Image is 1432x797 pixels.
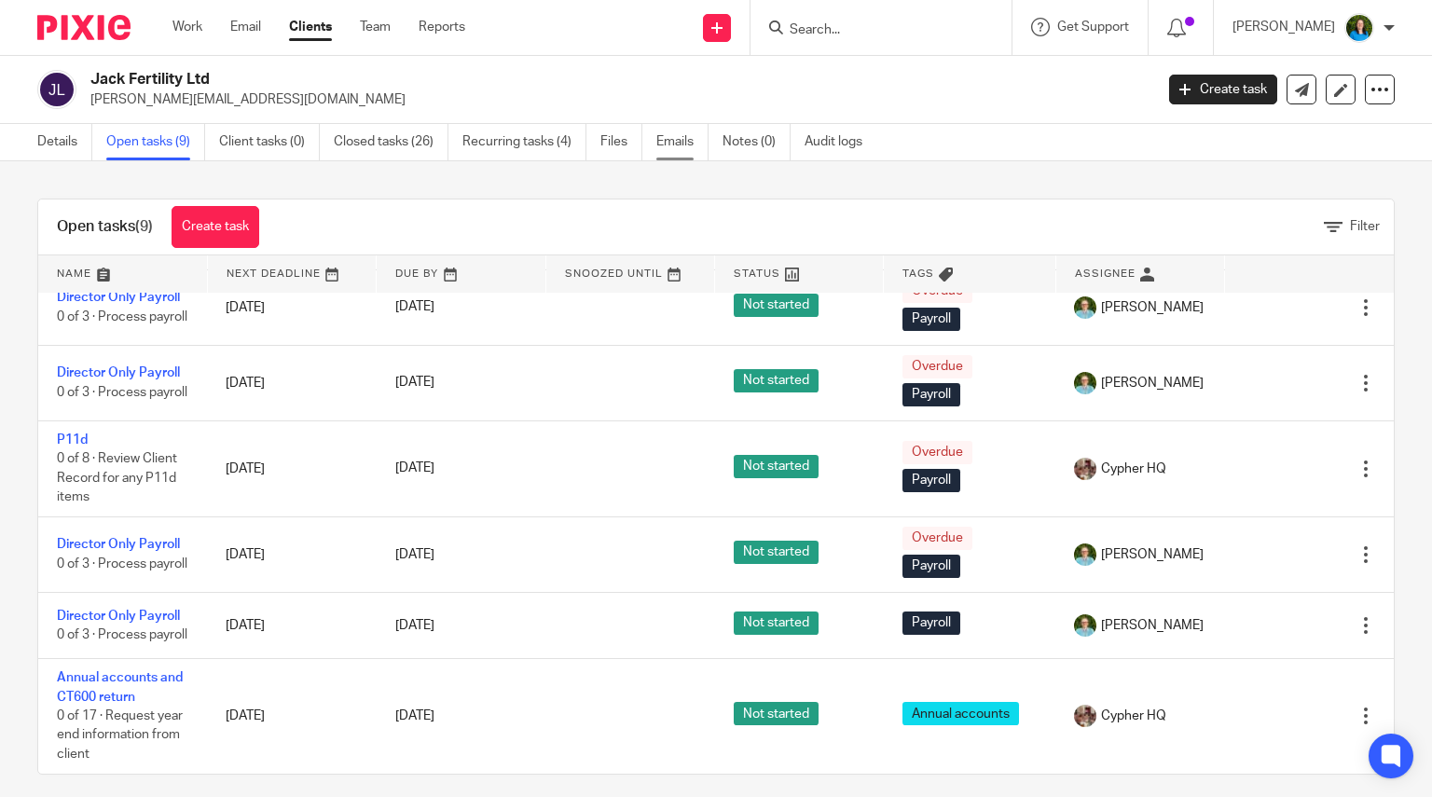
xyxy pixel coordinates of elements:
[57,628,187,641] span: 0 of 3 · Process payroll
[788,22,956,39] input: Search
[902,308,960,331] span: Payroll
[1101,374,1204,392] span: [PERSON_NAME]
[734,611,819,635] span: Not started
[395,709,434,722] span: [DATE]
[395,301,434,314] span: [DATE]
[207,592,376,658] td: [DATE]
[57,671,183,703] a: Annual accounts and CT600 return
[902,383,960,406] span: Payroll
[207,516,376,592] td: [DATE]
[37,124,92,160] a: Details
[734,455,819,478] span: Not started
[805,124,876,160] a: Audit logs
[57,538,180,551] a: Director Only Payroll
[90,90,1141,109] p: [PERSON_NAME][EMAIL_ADDRESS][DOMAIN_NAME]
[57,452,177,503] span: 0 of 8 · Review Client Record for any P11d items
[565,268,663,279] span: Snoozed Until
[37,70,76,109] img: svg%3E
[902,611,960,635] span: Payroll
[57,217,153,237] h1: Open tasks
[902,527,972,550] span: Overdue
[230,18,261,36] a: Email
[334,124,448,160] a: Closed tasks (26)
[734,702,819,725] span: Not started
[57,386,187,399] span: 0 of 3 · Process payroll
[902,355,972,378] span: Overdue
[734,268,780,279] span: Status
[1074,296,1096,319] img: U9kDOIcY.jpeg
[902,441,972,464] span: Overdue
[1074,372,1096,394] img: U9kDOIcY.jpeg
[57,709,183,761] span: 0 of 17 · Request year end information from client
[1074,458,1096,480] img: A9EA1D9F-5CC4-4D49-85F1-B1749FAF3577.jpeg
[57,610,180,623] a: Director Only Payroll
[395,377,434,390] span: [DATE]
[1169,75,1277,104] a: Create task
[902,268,934,279] span: Tags
[207,420,376,516] td: [DATE]
[37,15,131,40] img: Pixie
[1101,616,1204,635] span: [PERSON_NAME]
[1074,705,1096,727] img: A9EA1D9F-5CC4-4D49-85F1-B1749FAF3577.jpeg
[723,124,791,160] a: Notes (0)
[1101,460,1166,478] span: Cypher HQ
[289,18,332,36] a: Clients
[1074,614,1096,637] img: U9kDOIcY.jpeg
[1232,18,1335,36] p: [PERSON_NAME]
[734,541,819,564] span: Not started
[1350,220,1380,233] span: Filter
[395,619,434,632] span: [DATE]
[57,433,88,447] a: P11d
[172,206,259,248] a: Create task
[395,462,434,475] span: [DATE]
[90,70,931,89] h2: Jack Fertility Ltd
[1057,21,1129,34] span: Get Support
[360,18,391,36] a: Team
[902,702,1019,725] span: Annual accounts
[1101,545,1204,564] span: [PERSON_NAME]
[395,548,434,561] span: [DATE]
[600,124,642,160] a: Files
[1101,707,1166,725] span: Cypher HQ
[902,555,960,578] span: Payroll
[207,269,376,345] td: [DATE]
[172,18,202,36] a: Work
[1344,13,1374,43] img: Z91wLL_E.jpeg
[207,345,376,420] td: [DATE]
[1074,543,1096,566] img: U9kDOIcY.jpeg
[902,469,960,492] span: Payroll
[462,124,586,160] a: Recurring tasks (4)
[57,366,180,379] a: Director Only Payroll
[734,294,819,317] span: Not started
[106,124,205,160] a: Open tasks (9)
[57,291,180,304] a: Director Only Payroll
[656,124,709,160] a: Emails
[57,310,187,323] span: 0 of 3 · Process payroll
[419,18,465,36] a: Reports
[219,124,320,160] a: Client tasks (0)
[1101,298,1204,317] span: [PERSON_NAME]
[734,369,819,392] span: Not started
[207,659,376,774] td: [DATE]
[135,219,153,234] span: (9)
[57,557,187,570] span: 0 of 3 · Process payroll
